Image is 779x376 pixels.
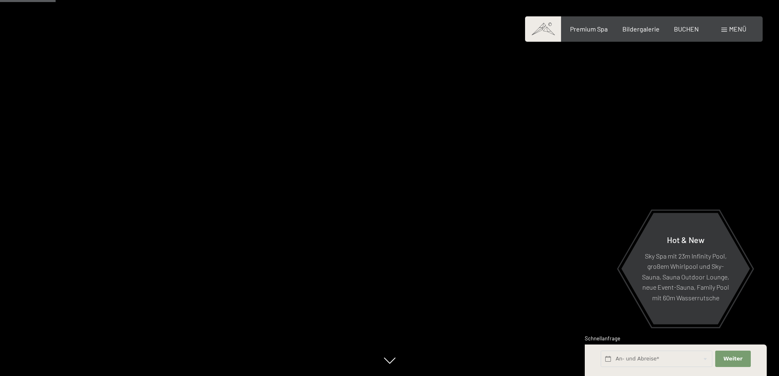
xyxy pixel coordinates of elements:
[641,250,730,303] p: Sky Spa mit 23m Infinity Pool, großem Whirlpool und Sky-Sauna, Sauna Outdoor Lounge, neue Event-S...
[723,355,743,362] span: Weiter
[715,351,750,367] button: Weiter
[674,25,699,33] a: BUCHEN
[667,234,705,244] span: Hot & New
[570,25,608,33] a: Premium Spa
[622,25,660,33] a: Bildergalerie
[621,212,750,325] a: Hot & New Sky Spa mit 23m Infinity Pool, großem Whirlpool und Sky-Sauna, Sauna Outdoor Lounge, ne...
[729,25,746,33] span: Menü
[585,335,620,342] span: Schnellanfrage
